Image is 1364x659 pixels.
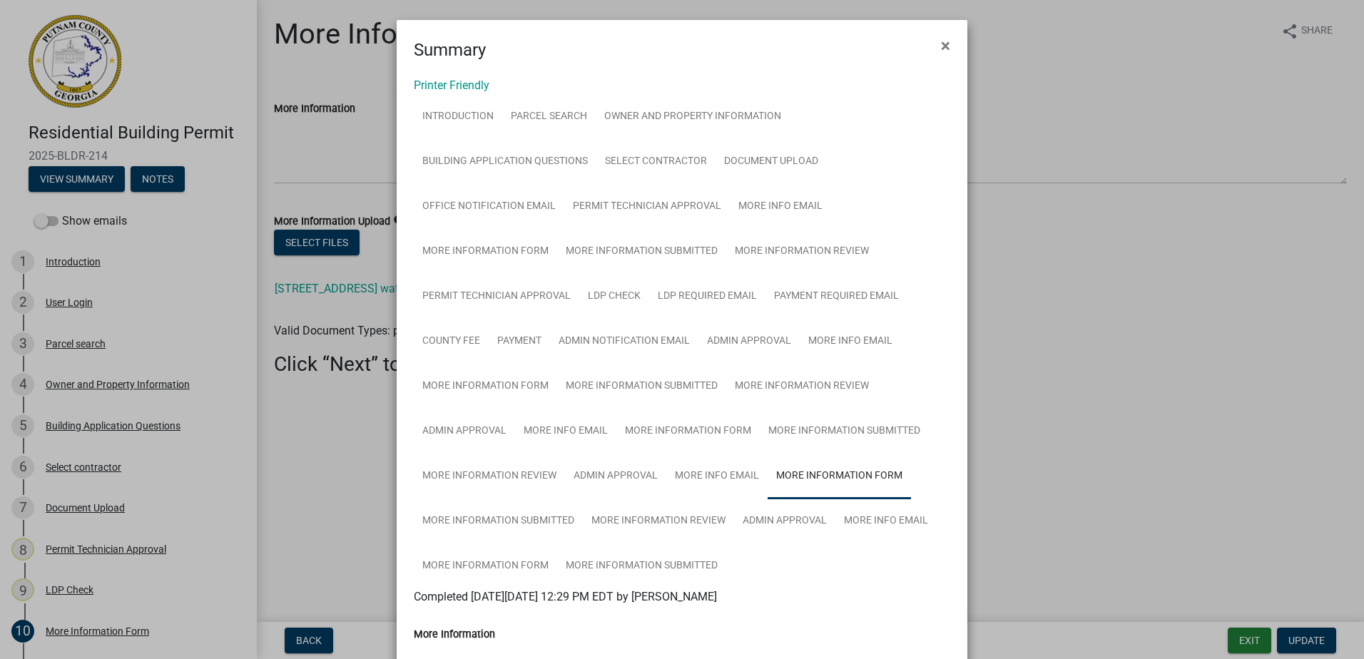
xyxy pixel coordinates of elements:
[489,319,550,364] a: Payment
[765,274,907,320] a: Payment Required Email
[726,229,877,275] a: More Information Review
[515,409,616,454] a: More Info Email
[557,229,726,275] a: More Information Submitted
[414,274,579,320] a: Permit Technician Approval
[414,139,596,185] a: Building Application Questions
[414,590,717,603] span: Completed [DATE][DATE] 12:29 PM EDT by [PERSON_NAME]
[930,26,962,66] button: Close
[649,274,765,320] a: LDP Required Email
[414,630,495,640] label: More Information
[730,184,831,230] a: More Info Email
[414,454,565,499] a: More Information Review
[734,499,835,544] a: Admin Approval
[502,94,596,140] a: Parcel search
[414,499,583,544] a: More Information Submitted
[800,319,901,364] a: More Info Email
[414,37,486,63] h4: Summary
[557,543,726,589] a: More Information Submitted
[414,543,557,589] a: More Information Form
[726,364,877,409] a: More Information Review
[414,78,489,92] a: Printer Friendly
[414,409,515,454] a: Admin Approval
[835,499,937,544] a: More Info Email
[579,274,649,320] a: LDP Check
[616,409,760,454] a: More Information Form
[550,319,698,364] a: Admin Notification Email
[698,319,800,364] a: Admin Approval
[596,139,716,185] a: Select contractor
[414,94,502,140] a: Introduction
[941,36,950,56] span: ×
[716,139,827,185] a: Document Upload
[564,184,730,230] a: Permit Technician Approval
[565,454,666,499] a: Admin Approval
[596,94,790,140] a: Owner and Property Information
[414,184,564,230] a: Office Notification Email
[666,454,768,499] a: More Info Email
[414,319,489,364] a: County Fee
[760,409,929,454] a: More Information Submitted
[768,454,911,499] a: More Information Form
[414,364,557,409] a: More Information Form
[557,364,726,409] a: More Information Submitted
[414,229,557,275] a: More Information Form
[583,499,734,544] a: More Information Review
